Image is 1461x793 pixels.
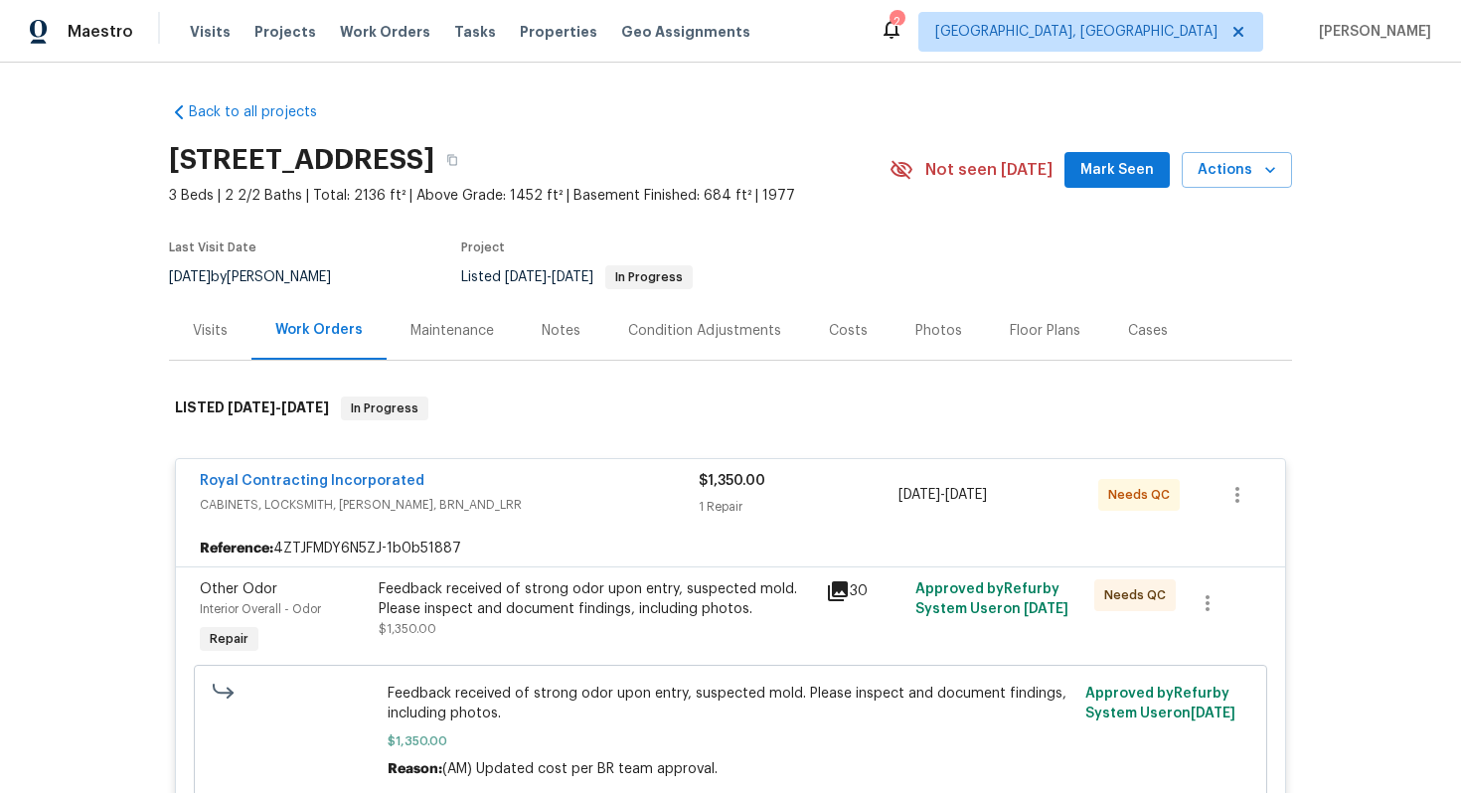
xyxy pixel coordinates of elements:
[505,270,593,284] span: -
[1191,707,1235,720] span: [DATE]
[890,12,903,32] div: 2
[699,497,898,517] div: 1 Repair
[379,579,814,619] div: Feedback received of strong odor upon entry, suspected mold. Please inspect and document findings...
[945,488,987,502] span: [DATE]
[340,22,430,42] span: Work Orders
[552,270,593,284] span: [DATE]
[1085,687,1235,720] span: Approved by Refurby System User on
[542,321,580,341] div: Notes
[1024,602,1068,616] span: [DATE]
[461,270,693,284] span: Listed
[200,474,424,488] a: Royal Contracting Incorporated
[434,142,470,178] button: Copy Address
[169,377,1292,440] div: LISTED [DATE]-[DATE]In Progress
[169,150,434,170] h2: [STREET_ADDRESS]
[826,579,903,603] div: 30
[520,22,597,42] span: Properties
[388,731,1074,751] span: $1,350.00
[461,241,505,253] span: Project
[454,25,496,39] span: Tasks
[169,102,360,122] a: Back to all projects
[699,474,765,488] span: $1,350.00
[275,320,363,340] div: Work Orders
[190,22,231,42] span: Visits
[343,398,426,418] span: In Progress
[200,582,277,596] span: Other Odor
[388,762,442,776] span: Reason:
[281,400,329,414] span: [DATE]
[829,321,868,341] div: Costs
[228,400,275,414] span: [DATE]
[915,321,962,341] div: Photos
[169,265,355,289] div: by [PERSON_NAME]
[1198,158,1276,183] span: Actions
[175,396,329,420] h6: LISTED
[1064,152,1170,189] button: Mark Seen
[193,321,228,341] div: Visits
[935,22,1217,42] span: [GEOGRAPHIC_DATA], [GEOGRAPHIC_DATA]
[202,629,256,649] span: Repair
[1311,22,1431,42] span: [PERSON_NAME]
[898,488,940,502] span: [DATE]
[169,270,211,284] span: [DATE]
[68,22,133,42] span: Maestro
[176,531,1285,566] div: 4ZTJFMDY6N5ZJ-1b0b51887
[379,623,436,635] span: $1,350.00
[621,22,750,42] span: Geo Assignments
[1108,485,1178,505] span: Needs QC
[200,603,321,615] span: Interior Overall - Odor
[388,684,1074,723] span: Feedback received of strong odor upon entry, suspected mold. Please inspect and document findings...
[925,160,1053,180] span: Not seen [DATE]
[410,321,494,341] div: Maintenance
[898,485,987,505] span: -
[1128,321,1168,341] div: Cases
[1104,585,1174,605] span: Needs QC
[505,270,547,284] span: [DATE]
[915,582,1068,616] span: Approved by Refurby System User on
[169,241,256,253] span: Last Visit Date
[1080,158,1154,183] span: Mark Seen
[254,22,316,42] span: Projects
[228,400,329,414] span: -
[169,186,890,206] span: 3 Beds | 2 2/2 Baths | Total: 2136 ft² | Above Grade: 1452 ft² | Basement Finished: 684 ft² | 1977
[628,321,781,341] div: Condition Adjustments
[607,271,691,283] span: In Progress
[200,539,273,558] b: Reference:
[1010,321,1080,341] div: Floor Plans
[1182,152,1292,189] button: Actions
[200,495,699,515] span: CABINETS, LOCKSMITH, [PERSON_NAME], BRN_AND_LRR
[442,762,718,776] span: (AM) Updated cost per BR team approval.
